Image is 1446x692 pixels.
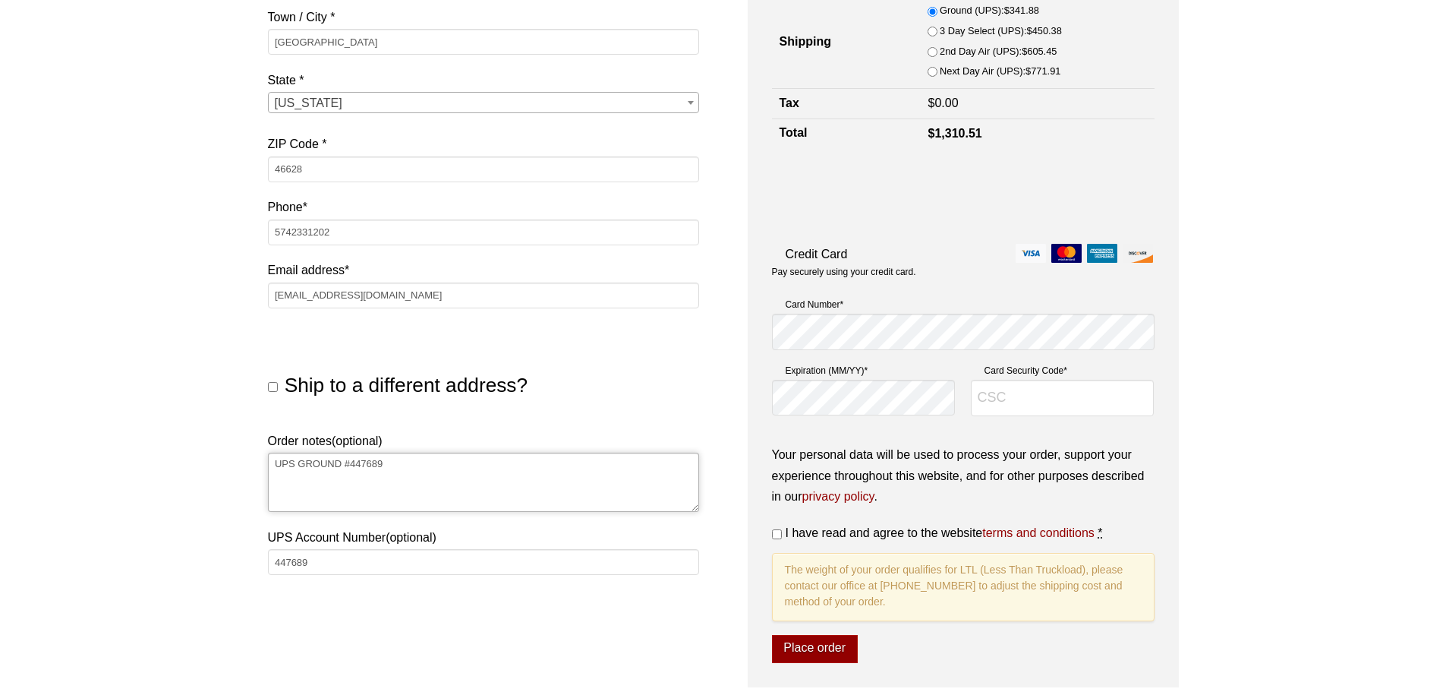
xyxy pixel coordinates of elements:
span: (optional) [332,434,383,447]
button: Place order [772,635,858,664]
span: $ [1027,25,1032,36]
a: terms and conditions [982,526,1095,539]
fieldset: Payment Info [772,291,1155,428]
label: Next Day Air (UPS): [940,63,1060,80]
p: Pay securely using your credit card. [772,266,1155,279]
span: $ [928,96,934,109]
span: Indiana [269,93,698,114]
bdi: 341.88 [1004,5,1039,16]
span: State [268,92,699,113]
th: Total [772,118,921,148]
label: State [268,70,699,90]
iframe: reCAPTCHA [772,164,1003,223]
label: ZIP Code [268,134,699,154]
label: Email address [268,260,699,280]
a: privacy policy [802,490,874,503]
span: $ [1022,46,1027,57]
img: discover [1123,244,1153,263]
label: Expiration (MM/YY) [772,363,956,378]
input: I have read and agree to the websiteterms and conditions * [772,529,782,539]
bdi: 1,310.51 [928,127,981,140]
label: Credit Card [772,244,1155,264]
label: Town / City [268,7,699,27]
label: Card Security Code [971,363,1155,378]
bdi: 0.00 [928,96,958,109]
img: visa [1016,244,1046,263]
bdi: 605.45 [1022,46,1057,57]
span: I have read and agree to the website [786,526,1095,539]
label: Ground (UPS): [940,2,1039,19]
label: Card Number [772,297,1155,312]
label: 2nd Day Air (UPS): [940,43,1057,60]
label: Phone [268,197,699,217]
p: Your personal data will be used to process your order, support your experience throughout this we... [772,444,1155,507]
span: Ship to a different address? [285,374,528,397]
img: amex [1087,244,1117,263]
p: The weight of your order qualifies for LTL (Less Than Truckload), please contact our office at [P... [772,553,1155,621]
abbr: required [1098,526,1102,539]
bdi: 450.38 [1027,25,1062,36]
input: Ship to a different address? [268,382,278,392]
label: Order notes [268,431,699,451]
span: $ [1004,5,1010,16]
span: $ [928,127,934,140]
label: 3 Day Select (UPS): [940,23,1062,39]
span: (optional) [386,531,436,544]
span: $ [1025,65,1031,77]
img: mastercard [1051,244,1082,263]
th: Tax [772,89,921,118]
label: UPS Account Number [268,527,699,548]
bdi: 771.91 [1025,65,1060,77]
input: CSC [971,380,1155,416]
